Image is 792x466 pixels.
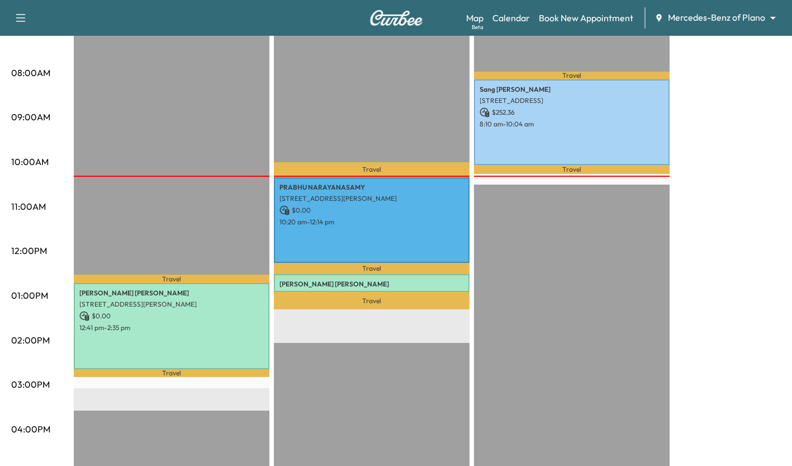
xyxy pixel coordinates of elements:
[480,96,664,105] p: [STREET_ADDRESS]
[11,378,50,391] p: 03:00PM
[11,422,50,436] p: 04:00PM
[480,120,664,129] p: 8:10 am - 10:04 am
[474,72,670,79] p: Travel
[74,369,269,378] p: Travel
[668,11,765,24] span: Mercedes-Benz of Plano
[274,292,469,309] p: Travel
[274,263,469,274] p: Travel
[279,183,464,192] p: PRABHU NARAYANASAMY
[74,275,269,283] p: Travel
[11,110,50,124] p: 09:00AM
[539,11,633,25] a: Book New Appointment
[274,162,469,177] p: Travel
[11,289,48,302] p: 01:00PM
[79,311,264,321] p: $ 0.00
[11,155,49,168] p: 10:00AM
[279,291,464,300] p: [STREET_ADDRESS]
[11,244,47,257] p: 12:00PM
[492,11,530,25] a: Calendar
[279,205,464,215] p: $ 0.00
[480,107,664,117] p: $ 252.36
[369,10,423,26] img: Curbee Logo
[279,218,464,227] p: 10:20 am - 12:14 pm
[79,323,264,332] p: 12:41 pm - 2:35 pm
[466,11,483,25] a: MapBeta
[279,280,464,289] p: [PERSON_NAME] [PERSON_NAME]
[474,165,670,174] p: Travel
[11,66,50,79] p: 08:00AM
[11,200,46,213] p: 11:00AM
[79,300,264,309] p: [STREET_ADDRESS][PERSON_NAME]
[11,333,50,347] p: 02:00PM
[79,289,264,298] p: [PERSON_NAME] [PERSON_NAME]
[472,23,483,31] div: Beta
[480,85,664,94] p: Sang [PERSON_NAME]
[279,194,464,203] p: [STREET_ADDRESS][PERSON_NAME]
